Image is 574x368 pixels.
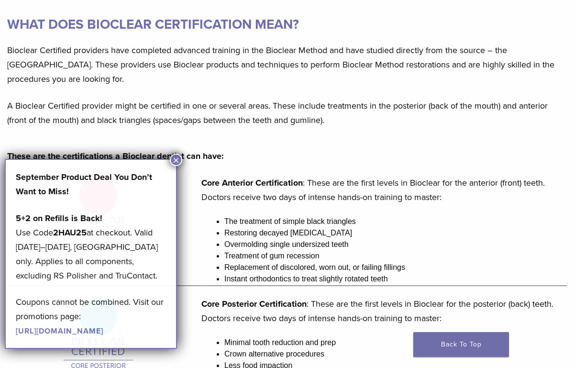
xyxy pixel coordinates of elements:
[224,273,567,285] li: Instant orthodontics to treat slightly rotated teeth
[224,262,567,273] li: Replacement of discolored, worn out, or failing fillings
[16,211,166,283] p: Use Code at checkout. Valid [DATE]–[DATE], [GEOGRAPHIC_DATA] only. Applies to all components, exc...
[7,13,567,36] h3: WHAT DOES BIOCLEAR CERTIFICATION MEAN?
[201,176,567,204] p: : These are the first levels in Bioclear for the anterior (front) teeth. Doctors receive two days...
[224,337,567,348] li: Minimal tooth reduction and prep
[201,299,307,309] strong: Core Posterior Certification
[224,239,567,250] li: Overmolding single undersized teeth
[224,250,567,262] li: Treatment of gum recession
[201,178,303,188] strong: Core Anterior Certification
[224,216,567,227] li: The treatment of simple black triangles
[16,295,166,338] p: Coupons cannot be combined. Visit our promotions page:
[201,297,567,325] p: : These are the first levels in Bioclear for the posterior (back) teeth. Doctors receive two days...
[7,99,567,127] p: A Bioclear Certified provider might be certified in one or several areas. These include treatment...
[16,326,103,336] a: [URL][DOMAIN_NAME]
[413,332,509,357] a: Back To Top
[7,43,567,86] p: Bioclear Certified providers have completed advanced training in the Bioclear Method and have stu...
[224,227,567,239] li: Restoring decayed [MEDICAL_DATA]
[170,154,182,166] button: Close
[16,213,102,223] strong: 5+2 on Refills is Back!
[7,151,224,161] strong: These are the certifications a Bioclear dentist can have:
[53,227,87,238] strong: 2HAU25
[224,348,567,360] li: Crown alternative procedures
[16,172,152,197] strong: September Product Deal You Don’t Want to Miss!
